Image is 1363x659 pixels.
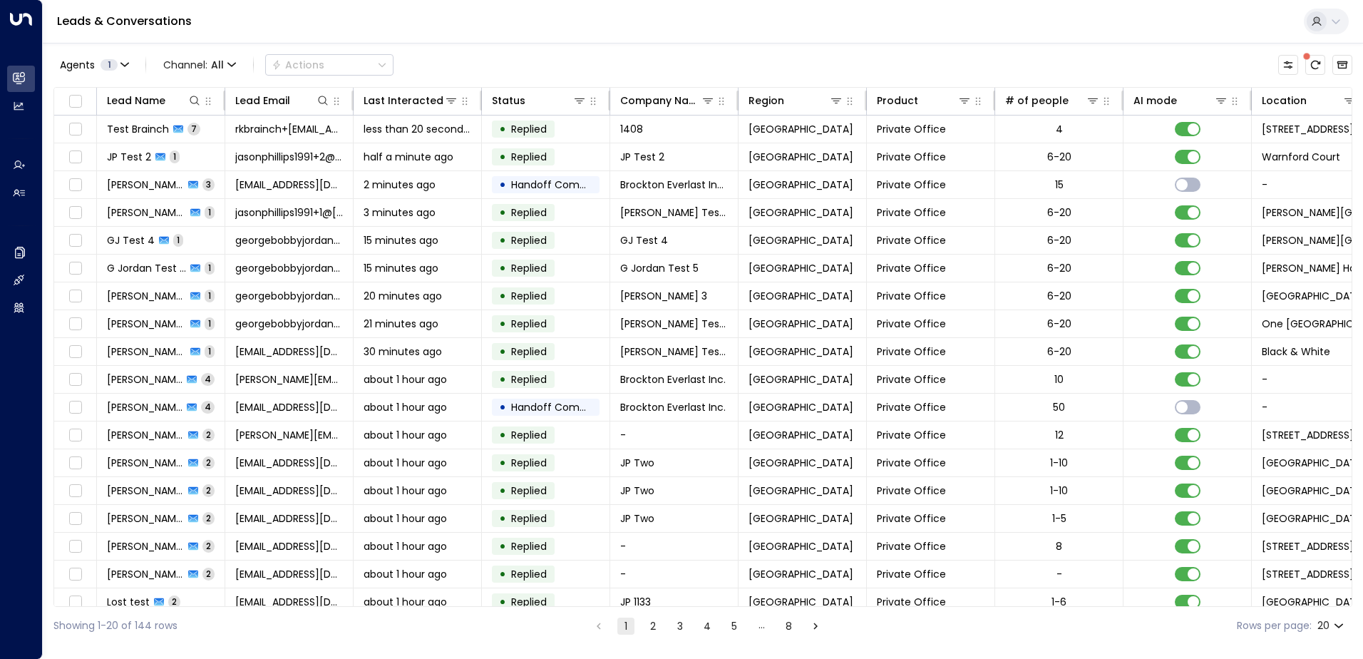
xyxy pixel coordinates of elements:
span: G Jordan Test 5 [620,261,699,275]
span: 15 minutes ago [364,261,438,275]
span: Replied [511,567,547,581]
span: 1 [170,150,180,163]
button: Go to page 3 [672,618,689,635]
span: 1 [205,290,215,302]
span: GJ Test 4 [107,233,155,247]
span: Lost test [107,595,150,609]
div: Region [749,92,784,109]
span: Handoff Completed [511,178,612,192]
span: London [749,289,853,303]
span: London [749,178,853,192]
span: Private Office [877,122,946,136]
span: Toggle select row [66,343,84,361]
span: Toggle select row [66,315,84,333]
span: Replied [511,428,547,442]
div: Region [749,92,843,109]
span: 3 [202,178,215,190]
div: • [499,284,506,308]
span: Private Office [877,233,946,247]
div: • [499,367,506,392]
span: jasonphillips1991+2@icloud.com [235,150,343,164]
span: Jason P Test 1 [620,205,728,220]
div: AI mode [1133,92,1228,109]
span: London [749,344,853,359]
div: Product [877,92,972,109]
div: Lead Email [235,92,330,109]
span: George Test 2 [620,317,728,331]
a: Leads & Conversations [57,13,192,29]
div: AI mode [1133,92,1177,109]
span: 1 [173,234,183,246]
span: Toggle select row [66,176,84,194]
span: Channel: [158,55,242,75]
div: 20 [1317,615,1347,636]
span: George J Test 1 [107,344,186,359]
td: - [610,533,739,560]
span: Jason P Test 1 [107,205,186,220]
span: 21 minutes ago [364,317,438,331]
button: Go to next page [807,618,824,635]
span: Toggle select row [66,148,84,166]
div: … [753,618,770,635]
span: Private Office [877,595,946,609]
button: Actions [265,54,394,76]
span: London [749,567,853,581]
span: 50 Liverpool Street [1262,428,1354,442]
span: Replied [511,595,547,609]
span: London [749,317,853,331]
div: 6-20 [1047,317,1071,331]
span: London [749,205,853,220]
div: • [499,451,506,475]
div: Actions [272,58,324,71]
div: - [1056,567,1062,581]
span: Toggle select row [66,204,84,222]
div: 15 [1055,178,1064,192]
span: jasonphillips1991+1@icloud.com [235,205,343,220]
span: JP Two [620,484,654,498]
span: 1 [101,59,118,71]
span: 1408 [620,122,643,136]
span: JP Test 2 [620,150,664,164]
div: • [499,506,506,531]
div: • [499,395,506,419]
span: London [749,233,853,247]
span: rkbrainch+1408@live.co.uk [235,122,343,136]
span: about 1 hour ago [364,372,447,387]
div: 1-10 [1050,456,1068,470]
div: 6-20 [1047,233,1071,247]
span: Private Office [877,511,946,526]
span: 2 [202,568,215,580]
span: Private Office [877,372,946,387]
button: Customize [1278,55,1298,75]
span: Umberto Cambiaso [107,400,182,414]
div: • [499,534,506,558]
span: nicolablane0@gmail.com [235,539,343,553]
div: Location [1262,92,1357,109]
span: samsalesai5@gmail.com [235,595,343,609]
div: • [499,200,506,225]
div: • [499,562,506,586]
span: Replied [511,456,547,470]
span: 1 [205,206,215,218]
span: Private Office [877,344,946,359]
span: London [749,539,853,553]
span: Toggle select row [66,232,84,250]
div: Last Interacted [364,92,443,109]
td: - [610,422,739,449]
span: jamespinnerbbr@gmail.com [235,484,343,498]
span: London [749,122,853,136]
span: Black & White [1262,344,1330,359]
div: Location [1262,92,1307,109]
div: 50 [1053,400,1065,414]
span: 4 [201,373,215,385]
div: • [499,339,506,364]
div: Button group with a nested menu [265,54,394,76]
div: Company Name [620,92,701,109]
div: 1-5 [1052,511,1066,526]
div: 8 [1056,539,1062,553]
span: 42 Berners Street [1262,567,1354,581]
span: London [749,456,853,470]
span: London [749,511,853,526]
span: Private Office [877,456,946,470]
button: Go to page 8 [780,618,797,635]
